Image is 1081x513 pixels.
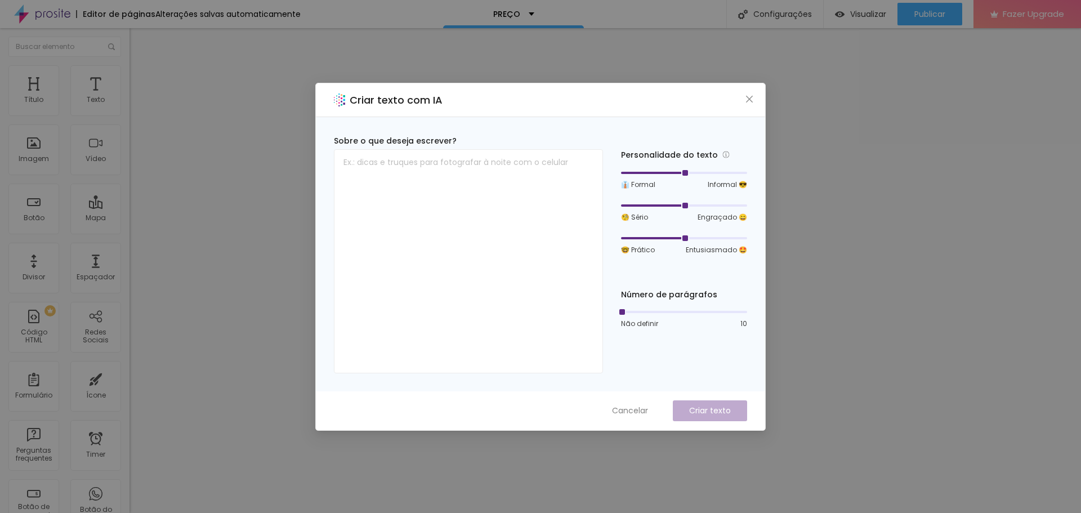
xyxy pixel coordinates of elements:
[850,10,886,19] span: Visualizar
[914,10,945,19] span: Publicar
[87,96,105,104] div: Texto
[11,328,56,345] div: Código HTML
[824,3,897,25] button: Visualizar
[708,180,747,190] span: Informal 😎
[1003,9,1064,19] span: Fazer Upgrade
[835,10,845,19] img: view-1.svg
[621,149,747,162] div: Personalidade do texto
[738,10,748,19] img: Icone
[86,391,106,399] div: Ícone
[24,96,43,104] div: Título
[621,180,655,190] span: 👔 Formal
[698,212,747,222] span: Engraçado 😄
[108,43,115,50] img: Icone
[601,400,659,421] button: Cancelar
[76,10,155,18] div: Editor de páginas
[86,214,106,222] div: Mapa
[744,93,756,105] button: Close
[612,405,648,417] span: Cancelar
[621,212,648,222] span: 🧐 Sério
[15,391,52,399] div: Formulário
[745,95,754,104] span: close
[86,155,106,163] div: Vídeo
[129,28,1081,513] iframe: Editor
[334,135,603,147] div: Sobre o que deseja escrever?
[11,447,56,463] div: Perguntas frequentes
[897,3,962,25] button: Publicar
[73,328,118,345] div: Redes Sociais
[740,319,747,329] span: 10
[673,400,747,421] button: Criar texto
[19,155,49,163] div: Imagem
[8,37,121,57] input: Buscar elemento
[86,450,105,458] div: Timer
[621,245,655,255] span: 🤓 Prático
[24,214,44,222] div: Botão
[23,273,45,281] div: Divisor
[77,273,115,281] div: Espaçador
[621,289,747,301] div: Número de parágrafos
[621,319,658,329] span: Não definir
[350,92,443,108] h2: Criar texto com IA
[155,10,301,18] div: Alterações salvas automaticamente
[493,10,520,18] p: PREÇO
[686,245,747,255] span: Entusiasmado 🤩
